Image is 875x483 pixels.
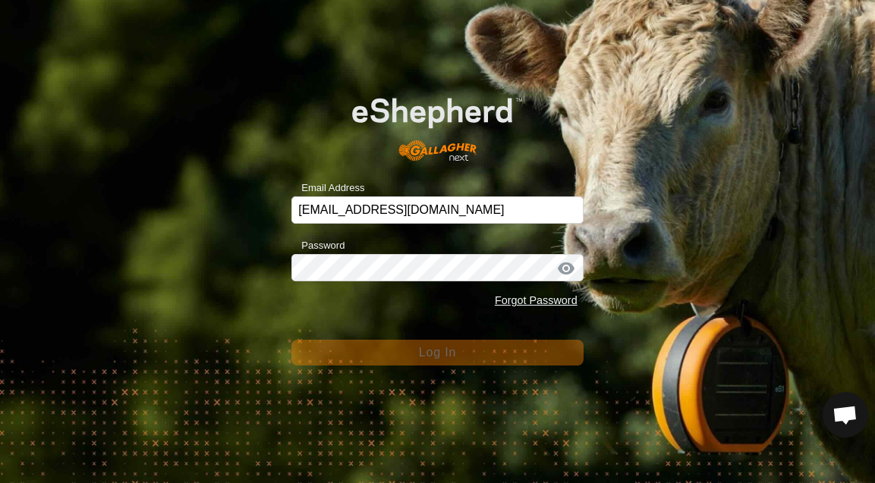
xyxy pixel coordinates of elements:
label: Password [291,238,345,253]
img: E-shepherd Logo [321,74,554,173]
div: Open chat [823,392,868,438]
button: Log In [291,340,583,365]
span: Log In [419,346,456,359]
a: Forgot Password [495,294,578,306]
label: Email Address [291,180,364,196]
input: Email Address [291,196,583,224]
